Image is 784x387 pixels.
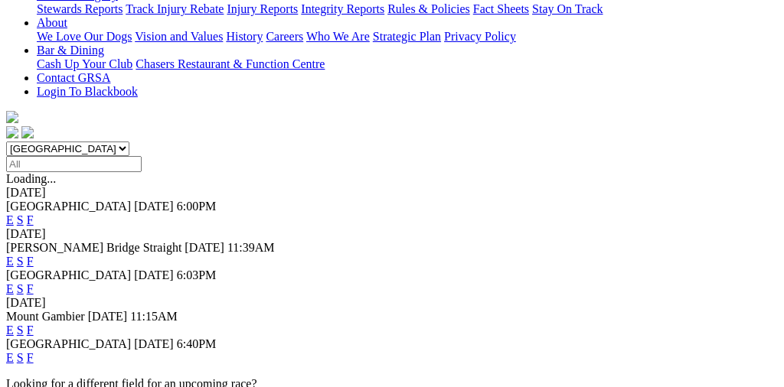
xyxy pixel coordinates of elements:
[27,324,34,337] a: F
[6,156,142,172] input: Select date
[373,30,441,43] a: Strategic Plan
[6,351,14,364] a: E
[177,200,217,213] span: 6:00PM
[17,213,24,226] a: S
[136,57,325,70] a: Chasers Restaurant & Function Centre
[6,310,85,323] span: Mount Gambier
[227,241,275,254] span: 11:39AM
[27,351,34,364] a: F
[37,85,138,98] a: Login To Blackbook
[27,282,34,295] a: F
[37,16,67,29] a: About
[37,30,778,44] div: About
[21,126,34,138] img: twitter.svg
[17,282,24,295] a: S
[6,186,778,200] div: [DATE]
[532,2,603,15] a: Stay On Track
[444,30,516,43] a: Privacy Policy
[88,310,128,323] span: [DATE]
[301,2,384,15] a: Integrity Reports
[6,172,56,185] span: Loading...
[266,30,303,43] a: Careers
[37,2,778,16] div: Care & Integrity
[6,200,131,213] span: [GEOGRAPHIC_DATA]
[6,126,18,138] img: facebook.svg
[387,2,470,15] a: Rules & Policies
[17,351,24,364] a: S
[37,30,132,43] a: We Love Our Dogs
[306,30,370,43] a: Who We Are
[134,200,174,213] span: [DATE]
[135,30,223,43] a: Vision and Values
[6,268,131,281] span: [GEOGRAPHIC_DATA]
[6,255,14,268] a: E
[27,213,34,226] a: F
[17,255,24,268] a: S
[6,213,14,226] a: E
[27,255,34,268] a: F
[126,2,224,15] a: Track Injury Rebate
[177,268,217,281] span: 6:03PM
[6,241,181,254] span: [PERSON_NAME] Bridge Straight
[37,71,110,84] a: Contact GRSA
[177,337,217,350] span: 6:40PM
[473,2,529,15] a: Fact Sheets
[6,337,131,350] span: [GEOGRAPHIC_DATA]
[17,324,24,337] a: S
[227,2,298,15] a: Injury Reports
[130,310,178,323] span: 11:15AM
[37,2,122,15] a: Stewards Reports
[37,57,778,71] div: Bar & Dining
[37,57,132,70] a: Cash Up Your Club
[6,111,18,123] img: logo-grsa-white.png
[134,337,174,350] span: [DATE]
[37,44,104,57] a: Bar & Dining
[6,296,778,310] div: [DATE]
[134,268,174,281] span: [DATE]
[226,30,263,43] a: History
[6,324,14,337] a: E
[185,241,224,254] span: [DATE]
[6,227,778,241] div: [DATE]
[6,282,14,295] a: E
